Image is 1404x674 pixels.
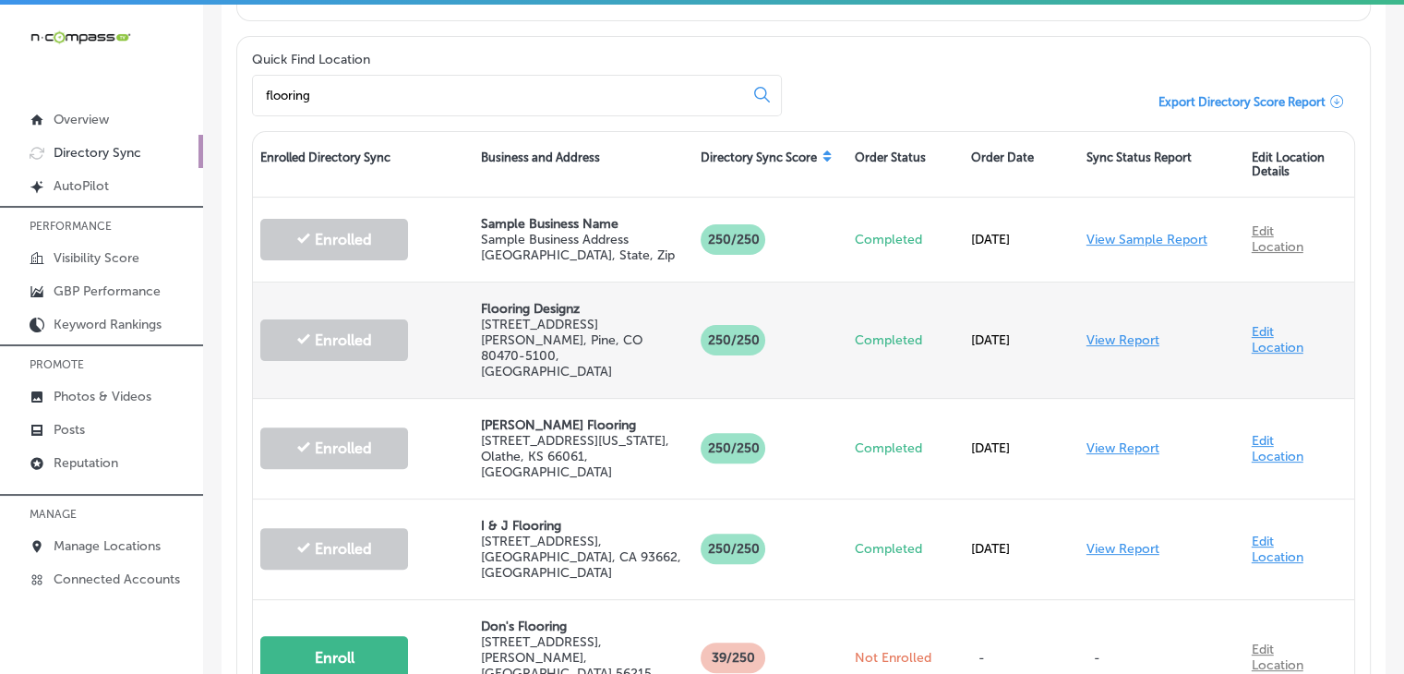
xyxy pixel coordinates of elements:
[481,433,687,480] p: [STREET_ADDRESS][US_STATE] , Olathe, KS 66061, [GEOGRAPHIC_DATA]
[855,650,955,666] p: Not Enrolled
[54,250,139,266] p: Visibility Score
[260,219,408,260] button: Enrolled
[204,109,311,121] div: Keywords by Traffic
[54,389,151,404] p: Photos & Videos
[1086,332,1159,348] a: View Report
[54,455,118,471] p: Reputation
[52,30,90,44] div: v 4.0.25
[963,213,1078,266] div: [DATE]
[54,538,161,554] p: Manage Locations
[701,643,765,673] p: 39 /250
[963,132,1078,197] div: Order Date
[481,518,687,534] p: I & J Flooring
[693,132,847,197] div: Directory Sync Score
[481,619,687,634] p: Don's Flooring
[963,422,1078,475] div: [DATE]
[70,109,165,121] div: Domain Overview
[481,232,687,247] p: Sample Business Address
[855,232,955,247] p: Completed
[30,30,44,44] img: logo_orange.svg
[54,178,109,194] p: AutoPilot
[481,301,687,317] p: Flooring Designz
[855,541,955,557] p: Completed
[963,314,1078,367] div: [DATE]
[474,132,694,197] div: Business and Address
[481,534,687,581] p: [STREET_ADDRESS] , [GEOGRAPHIC_DATA], CA 93662, [GEOGRAPHIC_DATA]
[963,523,1078,575] div: [DATE]
[481,216,687,232] p: Sample Business Name
[1244,132,1354,197] div: Edit Location Details
[701,433,765,463] p: 250 /250
[847,132,963,197] div: Order Status
[855,332,955,348] p: Completed
[260,528,408,570] button: Enrolled
[1252,433,1303,464] a: Edit Location
[1086,232,1207,247] a: View Sample Report
[48,48,203,63] div: Domain: [DOMAIN_NAME]
[54,283,161,299] p: GBP Performance
[264,87,739,103] input: All Locations
[1086,440,1159,456] a: View Report
[252,52,370,67] label: Quick Find Location
[253,132,474,197] div: Enrolled Directory Sync
[1252,534,1303,565] a: Edit Location
[54,422,85,438] p: Posts
[481,247,687,263] p: [GEOGRAPHIC_DATA], State, Zip
[1252,223,1303,255] a: Edit Location
[1252,324,1303,355] a: Edit Location
[54,145,141,161] p: Directory Sync
[260,427,408,469] button: Enrolled
[260,319,408,361] button: Enrolled
[30,29,131,46] img: 660ab0bf-5cc7-4cb8-ba1c-48b5ae0f18e60NCTV_CLogo_TV_Black_-500x88.png
[1252,642,1303,673] a: Edit Location
[30,48,44,63] img: website_grey.svg
[701,534,765,564] p: 250 /250
[701,224,765,255] p: 250/250
[855,440,955,456] p: Completed
[54,112,109,127] p: Overview
[1158,95,1326,109] span: Export Directory Score Report
[54,572,180,587] p: Connected Accounts
[54,317,162,332] p: Keyword Rankings
[1086,541,1159,557] a: View Report
[184,107,198,122] img: tab_keywords_by_traffic_grey.svg
[1079,132,1244,197] div: Sync Status Report
[50,107,65,122] img: tab_domain_overview_orange.svg
[481,417,687,433] p: [PERSON_NAME] Flooring
[701,325,765,355] p: 250 /250
[481,317,687,379] p: [STREET_ADDRESS][PERSON_NAME] , Pine, CO 80470-5100, [GEOGRAPHIC_DATA]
